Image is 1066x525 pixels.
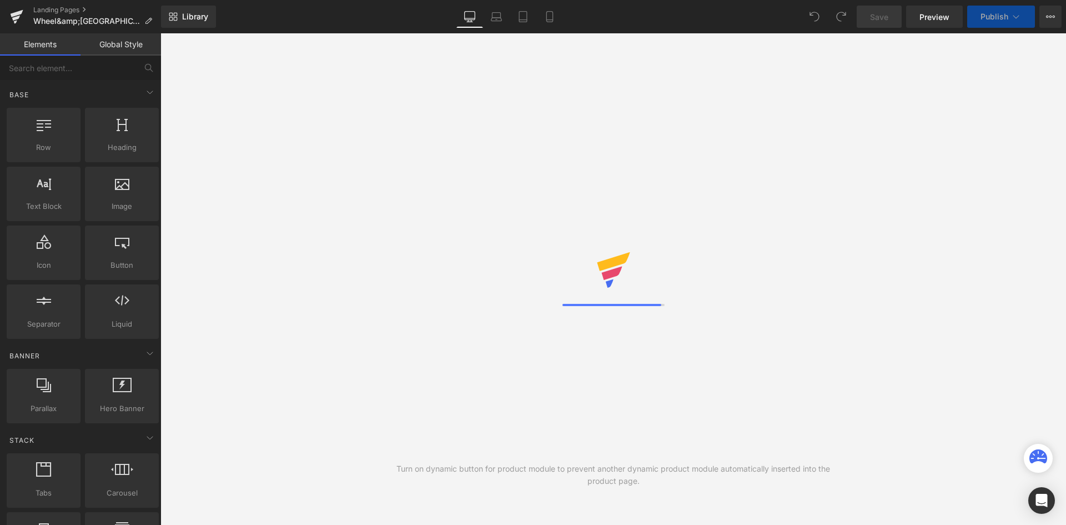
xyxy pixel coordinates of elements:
a: Global Style [81,33,161,56]
span: Tabs [10,487,77,499]
div: Open Intercom Messenger [1028,487,1055,514]
button: More [1039,6,1062,28]
a: Laptop [483,6,510,28]
a: Preview [906,6,963,28]
span: Stack [8,435,36,446]
span: Row [10,142,77,153]
span: Hero Banner [88,403,155,414]
a: Tablet [510,6,536,28]
span: Text Block [10,201,77,212]
span: Icon [10,259,77,271]
span: Publish [980,12,1008,21]
span: Separator [10,318,77,330]
button: Redo [830,6,852,28]
span: Parallax [10,403,77,414]
a: Landing Pages [33,6,161,14]
span: Library [182,12,208,22]
span: Carousel [88,487,155,499]
span: Button [88,259,155,271]
span: Liquid [88,318,155,330]
span: Base [8,89,30,100]
a: Desktop [456,6,483,28]
span: Banner [8,351,41,361]
span: Save [870,11,888,23]
a: New Library [161,6,216,28]
span: Heading [88,142,155,153]
button: Undo [803,6,826,28]
div: Turn on dynamic button for product module to prevent another dynamic product module automatically... [387,463,840,487]
span: Wheel&amp;[GEOGRAPHIC_DATA] | Catalogue 2025 [33,17,140,26]
button: Publish [967,6,1035,28]
a: Mobile [536,6,563,28]
span: Image [88,201,155,212]
span: Preview [919,11,949,23]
